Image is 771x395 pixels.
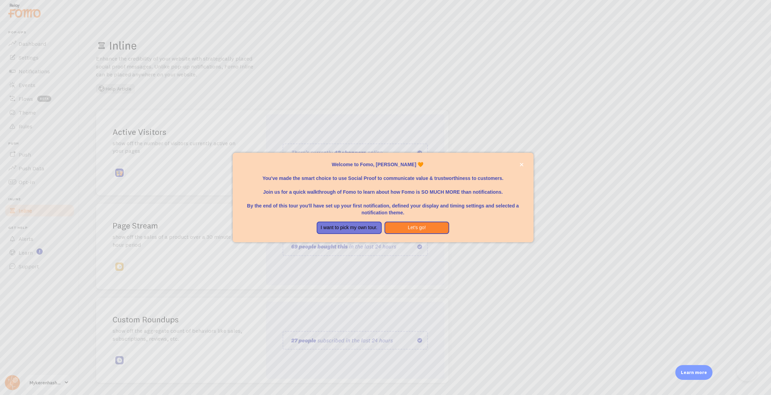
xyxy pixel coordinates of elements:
[233,153,534,242] div: Welcome to Fomo, Shneur Brook 🧡You&amp;#39;ve made the smart choice to use Social Proof to commun...
[681,369,707,376] p: Learn more
[241,168,525,182] p: You've made the smart choice to use Social Proof to communicate value & trustworthiness to custom...
[317,222,382,234] button: I want to pick my own tour.
[518,161,525,168] button: close,
[675,365,712,380] div: Learn more
[241,161,525,168] p: Welcome to Fomo, [PERSON_NAME] 🧡
[241,182,525,195] p: Join us for a quick walkthrough of Fomo to learn about how Fomo is SO MUCH MORE than notifications.
[241,195,525,216] p: By the end of this tour you'll have set up your first notification, defined your display and timi...
[384,222,450,234] button: Let's go!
